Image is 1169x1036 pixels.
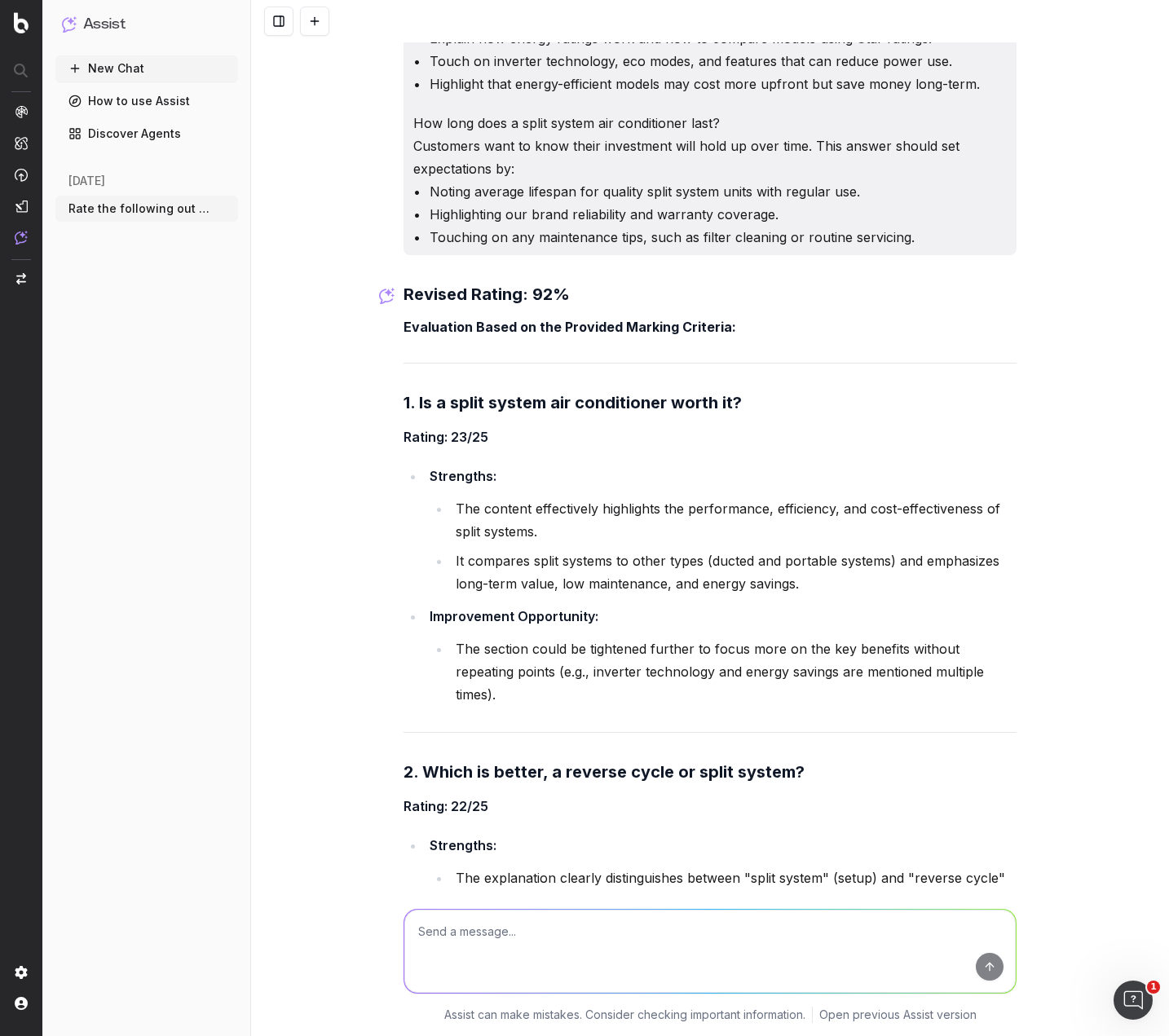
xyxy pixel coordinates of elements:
[14,12,29,33] img: Botify logo
[62,16,77,32] img: Assist
[68,201,212,217] span: Rate the following out of 100%: Is a spl
[404,284,570,304] strong: Revised Rating: 92%
[15,136,28,150] img: Intelligence
[62,13,232,36] button: Assist
[15,231,28,245] img: Assist
[15,966,28,979] img: Setting
[430,837,496,853] strong: Strengths:
[15,200,28,213] img: Studio
[819,1007,977,1023] a: Open previous Assist version
[55,55,238,82] button: New Chat
[451,549,1017,595] li: It compares split systems to other types (ducted and portable systems) and emphasizes long-term v...
[451,497,1017,543] li: The content effectively highlights the performance, efficiency, and cost-effectiveness of split s...
[430,468,496,484] strong: Strengths:
[16,273,26,284] img: Switch project
[413,112,1007,249] p: How long does a split system air conditioner last? Customers want to know their investment will h...
[451,637,1017,706] li: The section could be tightened further to focus more on the key benefits without repeating points...
[15,997,28,1010] img: My account
[451,866,1017,912] li: The explanation clearly distinguishes between "split system" (setup) and "reverse cycle" (functio...
[404,798,488,814] strong: Rating: 22/25
[404,429,488,445] strong: Rating: 23/25
[55,196,238,222] button: Rate the following out of 100%: Is a spl
[68,173,105,189] span: [DATE]
[444,1007,805,1023] p: Assist can make mistakes. Consider checking important information.
[55,121,238,147] a: Discover Agents
[15,168,28,182] img: Activation
[404,762,805,782] strong: 2. Which is better, a reverse cycle or split system?
[15,105,28,118] img: Analytics
[379,288,395,304] img: Botify assist logo
[55,88,238,114] a: How to use Assist
[404,393,742,412] strong: 1. Is a split system air conditioner worth it?
[1114,981,1153,1020] iframe: Intercom live chat
[430,608,598,624] strong: Improvement Opportunity:
[83,13,126,36] h1: Assist
[1147,981,1160,994] span: 1
[404,319,736,335] strong: Evaluation Based on the Provided Marking Criteria:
